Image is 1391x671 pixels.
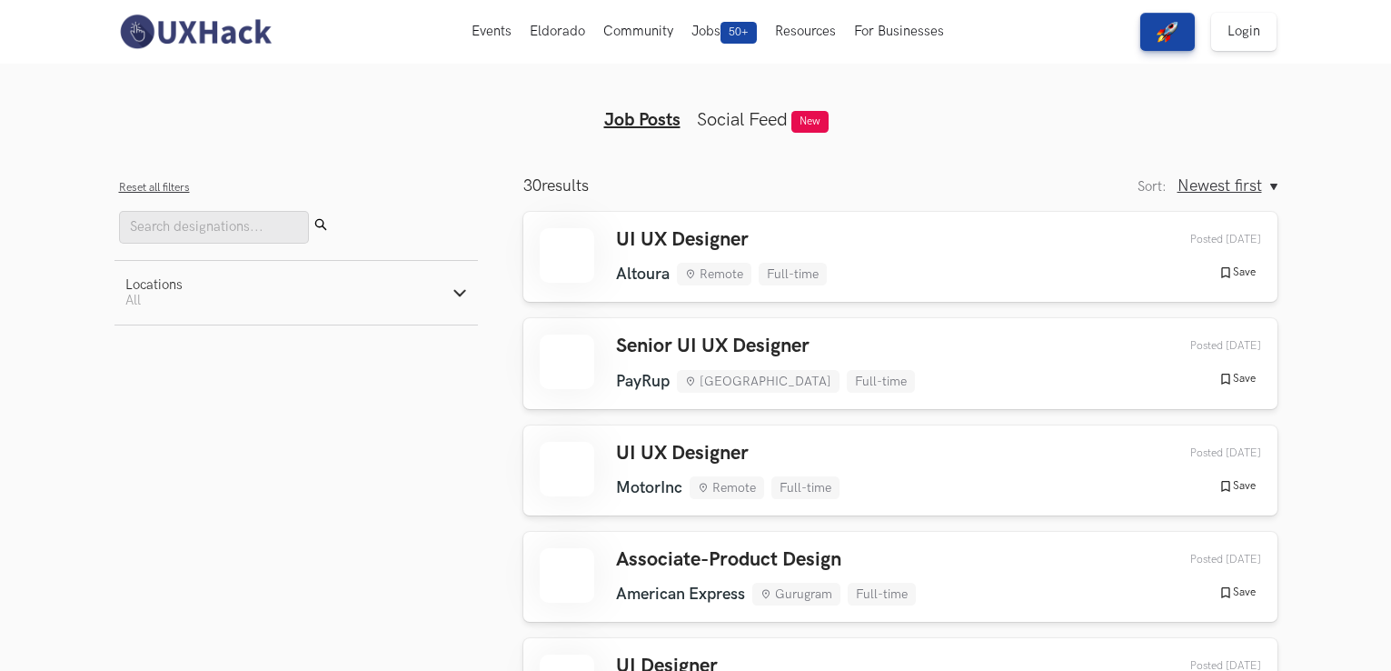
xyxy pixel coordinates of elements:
[677,263,751,285] li: Remote
[771,476,840,499] li: Full-time
[791,111,829,133] span: New
[1177,176,1277,195] button: Newest first, Sort:
[1138,179,1167,195] label: Sort:
[1177,176,1262,195] span: Newest first
[720,22,757,44] span: 50+
[1213,478,1261,495] button: Save
[114,261,478,325] button: LocationsAll
[125,277,183,293] div: Locations
[616,228,827,252] h3: UI UX Designer
[1148,339,1261,353] div: 27th Sep
[847,370,915,393] li: Full-time
[759,263,827,285] li: Full-time
[616,265,670,284] li: Altoura
[690,476,764,499] li: Remote
[616,442,840,466] h3: UI UX Designer
[114,13,276,51] img: UXHack-logo.png
[616,478,682,497] li: MotorInc
[604,109,681,131] a: Job Posts
[1211,13,1277,51] a: Login
[752,583,840,606] li: Gurugram
[1148,553,1261,566] div: 27th Sep
[523,176,541,195] span: 30
[1157,21,1178,43] img: rocket
[1148,446,1261,460] div: 27th Sep
[848,583,916,606] li: Full-time
[616,548,916,572] h3: Associate-Product Design
[119,181,190,195] button: Reset all filters
[1213,265,1261,281] button: Save
[697,109,788,131] a: Social Feed
[616,335,915,358] h3: Senior UI UX Designer
[119,211,309,244] input: Search
[523,426,1277,516] a: UI UX Designer MotorInc Remote Full-time Posted [DATE] Save
[1148,233,1261,246] div: 29th Sep
[616,372,670,391] li: PayRup
[1213,371,1261,387] button: Save
[1213,585,1261,601] button: Save
[523,212,1277,302] a: UI UX Designer Altoura Remote Full-time Posted [DATE] Save
[523,532,1277,622] a: Associate-Product Design American Express Gurugram Full-time Posted [DATE] Save
[677,370,840,393] li: [GEOGRAPHIC_DATA]
[523,176,589,195] p: results
[616,585,745,604] li: American Express
[523,318,1277,408] a: Senior UI UX Designer PayRup [GEOGRAPHIC_DATA] Full-time Posted [DATE] Save
[125,293,141,308] span: All
[347,80,1045,131] ul: Tabs Interface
